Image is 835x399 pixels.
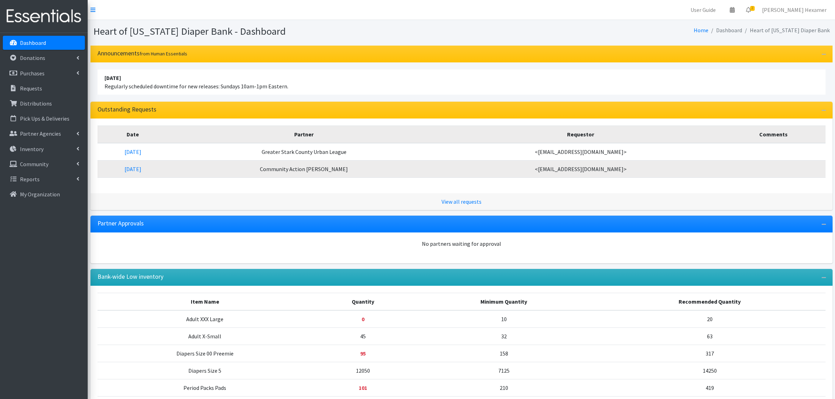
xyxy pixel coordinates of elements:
[3,127,85,141] a: Partner Agencies
[20,100,52,107] p: Distributions
[3,51,85,65] a: Donations
[362,316,364,323] strong: Below minimum quantity
[97,126,169,143] th: Date
[20,176,40,183] p: Reports
[413,345,594,362] td: 158
[20,39,46,46] p: Dashboard
[413,327,594,345] td: 32
[3,5,85,28] img: HumanEssentials
[20,85,42,92] p: Requests
[20,161,48,168] p: Community
[97,379,312,396] td: Period Packs Pads
[440,143,722,161] td: <[EMAIL_ADDRESS][DOMAIN_NAME]>
[740,3,756,17] a: 2
[413,362,594,379] td: 7125
[3,157,85,171] a: Community
[97,293,312,310] th: Item Name
[97,273,163,280] h3: Bank-wide Low inventory
[3,81,85,95] a: Requests
[20,70,45,77] p: Purchases
[168,126,440,143] th: Partner
[20,115,69,122] p: Pick Ups & Deliveries
[3,111,85,126] a: Pick Ups & Deliveries
[312,327,414,345] td: 45
[594,345,825,362] td: 317
[440,126,722,143] th: Requestor
[413,310,594,328] td: 10
[168,160,440,177] td: Community Action [PERSON_NAME]
[124,165,141,173] a: [DATE]
[750,6,755,11] span: 2
[97,239,826,248] div: No partners waiting for approval
[594,379,825,396] td: 419
[413,379,594,396] td: 210
[694,27,708,34] a: Home
[97,106,156,113] h3: Outstanding Requests
[594,293,825,310] th: Recommended Quantity
[3,142,85,156] a: Inventory
[168,143,440,161] td: Greater Stark County Urban League
[708,25,742,35] li: Dashboard
[97,50,187,57] h3: Announcements
[93,25,459,38] h1: Heart of [US_STATE] Diaper Bank - Dashboard
[594,327,825,345] td: 63
[140,50,187,57] small: from Human Essentials
[594,362,825,379] td: 14250
[3,36,85,50] a: Dashboard
[440,160,722,177] td: <[EMAIL_ADDRESS][DOMAIN_NAME]>
[20,146,43,153] p: Inventory
[97,327,312,345] td: Adult X-Small
[594,310,825,328] td: 20
[20,54,45,61] p: Donations
[742,25,830,35] li: Heart of [US_STATE] Diaper Bank
[20,191,60,198] p: My Organization
[756,3,832,17] a: [PERSON_NAME] Hexamer
[20,130,61,137] p: Partner Agencies
[413,293,594,310] th: Minimum Quantity
[359,384,367,391] strong: Below minimum quantity
[312,293,414,310] th: Quantity
[722,126,825,143] th: Comments
[360,350,366,357] strong: Below minimum quantity
[124,148,141,155] a: [DATE]
[685,3,721,17] a: User Guide
[97,220,144,227] h3: Partner Approvals
[105,74,121,81] strong: [DATE]
[3,96,85,110] a: Distributions
[3,187,85,201] a: My Organization
[3,172,85,186] a: Reports
[97,310,312,328] td: Adult XXX Large
[97,69,826,95] li: Regularly scheduled downtime for new releases: Sundays 10am-1pm Eastern.
[3,66,85,80] a: Purchases
[97,345,312,362] td: Diapers Size 00 Preemie
[442,198,482,205] a: View all requests
[312,362,414,379] td: 12050
[97,362,312,379] td: Diapers Size 5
